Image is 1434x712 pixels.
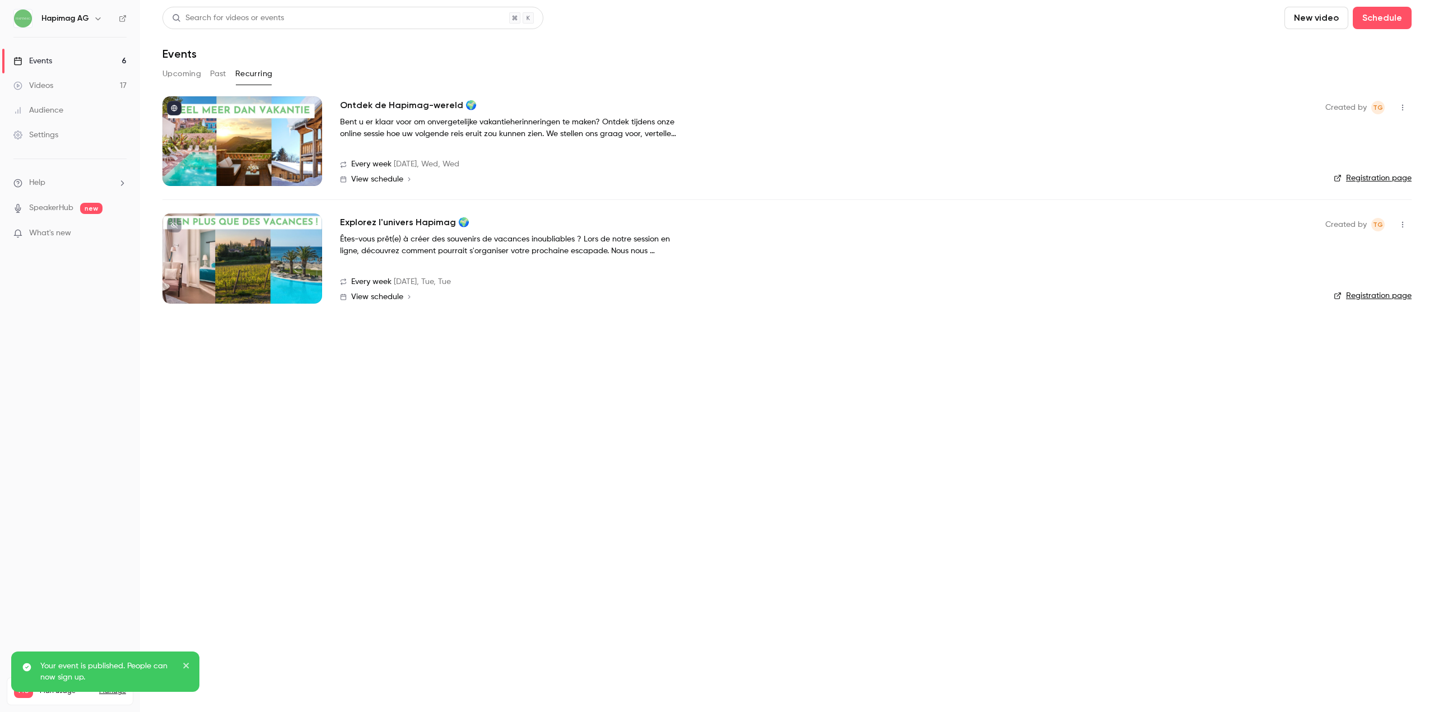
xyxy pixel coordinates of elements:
[13,177,127,189] li: help-dropdown-opener
[1371,218,1385,231] span: Tiziana Gallizia
[210,65,226,83] button: Past
[41,13,89,24] h6: Hapimag AG
[29,202,73,214] a: SpeakerHub
[1325,218,1367,231] span: Created by
[1325,101,1367,114] span: Created by
[1371,101,1385,114] span: Tiziana Gallizia
[183,660,190,674] button: close
[13,55,52,67] div: Events
[29,227,71,239] span: What's new
[340,292,1307,301] a: View schedule
[162,47,197,61] h1: Events
[13,80,53,91] div: Videos
[394,276,451,288] span: [DATE], Tue, Tue
[14,698,35,708] p: Videos
[351,293,403,301] span: View schedule
[13,105,63,116] div: Audience
[1353,7,1412,29] button: Schedule
[108,700,113,706] span: 17
[1373,218,1383,231] span: TG
[108,698,126,708] p: / 90
[351,159,392,170] span: Every week
[235,65,273,83] button: Recurring
[80,203,103,214] span: new
[162,65,201,83] button: Upcoming
[340,234,676,257] p: Êtes-vous prêt(e) à créer des souvenirs de vacances inoubliables ? Lors de notre session en ligne...
[1334,290,1412,301] a: Registration page
[340,175,1307,184] a: View schedule
[394,159,459,170] span: [DATE], Wed, Wed
[340,99,477,112] a: Ontdek de Hapimag-wereld 🌍
[14,10,32,27] img: Hapimag AG
[340,117,676,140] p: Bent u er klaar voor om onvergetelijke vakantieherinneringen te maken? Ontdek tijdens onze online...
[340,216,469,229] a: Explorez l'univers Hapimag 🌍
[40,660,175,683] p: Your event is published. People can now sign up.
[29,177,45,189] span: Help
[1373,101,1383,114] span: TG
[351,276,392,288] span: Every week
[172,12,284,24] div: Search for videos or events
[1334,173,1412,184] a: Registration page
[13,129,58,141] div: Settings
[1284,7,1348,29] button: New video
[351,175,403,183] span: View schedule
